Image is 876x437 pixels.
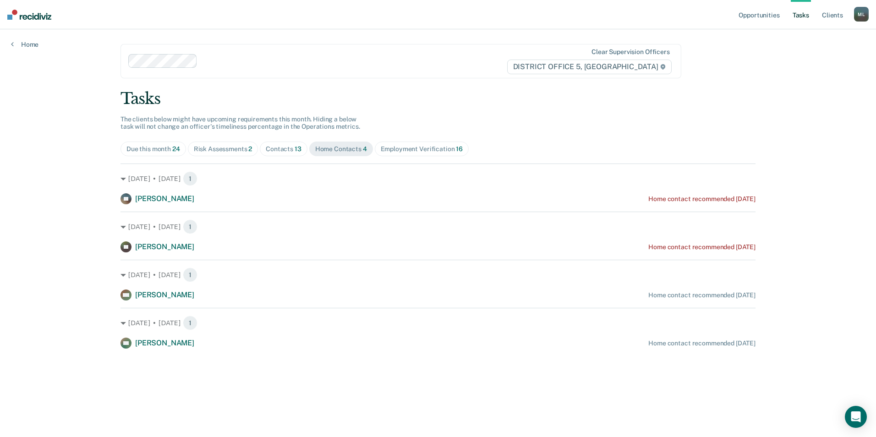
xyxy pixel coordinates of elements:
[183,316,197,330] span: 1
[11,40,38,49] a: Home
[120,89,756,108] div: Tasks
[183,268,197,282] span: 1
[135,290,194,299] span: [PERSON_NAME]
[135,339,194,347] span: [PERSON_NAME]
[507,60,672,74] span: DISTRICT OFFICE 5, [GEOGRAPHIC_DATA]
[381,145,463,153] div: Employment Verification
[7,10,51,20] img: Recidiviz
[854,7,869,22] div: M L
[854,7,869,22] button: ML
[194,145,252,153] div: Risk Assessments
[126,145,180,153] div: Due this month
[248,145,252,153] span: 2
[845,406,867,428] div: Open Intercom Messenger
[120,219,756,234] div: [DATE] • [DATE] 1
[183,171,197,186] span: 1
[648,243,756,251] div: Home contact recommended [DATE]
[172,145,180,153] span: 24
[648,291,756,299] div: Home contact recommended [DATE]
[120,171,756,186] div: [DATE] • [DATE] 1
[295,145,301,153] span: 13
[315,145,367,153] div: Home Contacts
[591,48,669,56] div: Clear supervision officers
[456,145,463,153] span: 16
[648,195,756,203] div: Home contact recommended [DATE]
[135,242,194,251] span: [PERSON_NAME]
[120,268,756,282] div: [DATE] • [DATE] 1
[266,145,301,153] div: Contacts
[120,316,756,330] div: [DATE] • [DATE] 1
[648,339,756,347] div: Home contact recommended [DATE]
[135,194,194,203] span: [PERSON_NAME]
[363,145,367,153] span: 4
[183,219,197,234] span: 1
[120,115,360,131] span: The clients below might have upcoming requirements this month. Hiding a below task will not chang...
